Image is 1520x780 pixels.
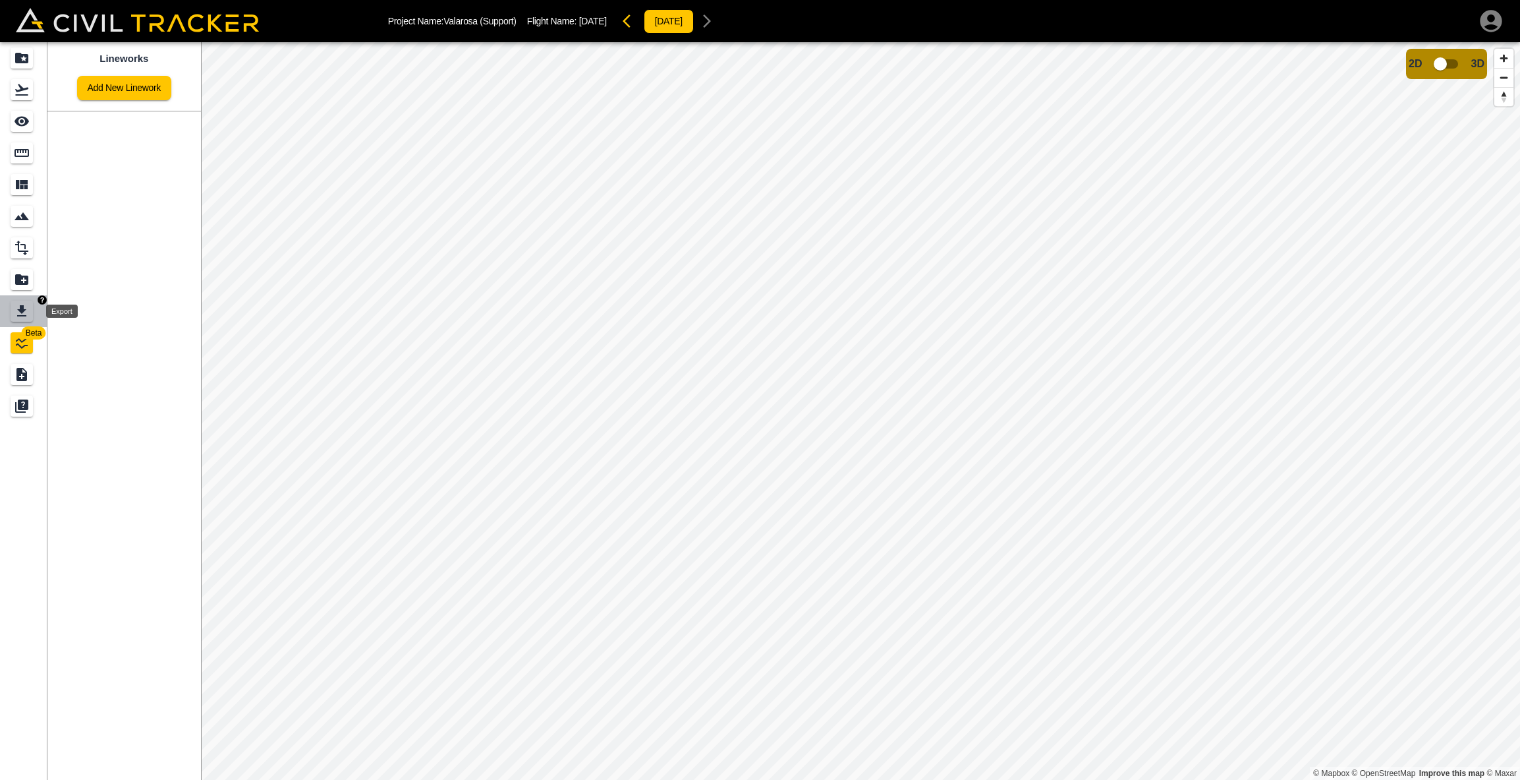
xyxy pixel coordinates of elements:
[1471,58,1484,70] span: 3D
[527,16,607,26] p: Flight Name:
[388,16,517,26] p: Project Name: Valarosa (Support)
[46,305,78,318] div: Export
[201,42,1520,780] canvas: Map
[1419,769,1484,778] a: Map feedback
[16,8,259,33] img: Civil Tracker
[579,16,607,26] span: [DATE]
[1494,87,1513,106] button: Reset bearing to north
[644,9,694,34] button: [DATE]
[1352,769,1416,778] a: OpenStreetMap
[1313,769,1349,778] a: Mapbox
[1494,68,1513,87] button: Zoom out
[1486,769,1517,778] a: Maxar
[1494,49,1513,68] button: Zoom in
[1409,58,1422,70] span: 2D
